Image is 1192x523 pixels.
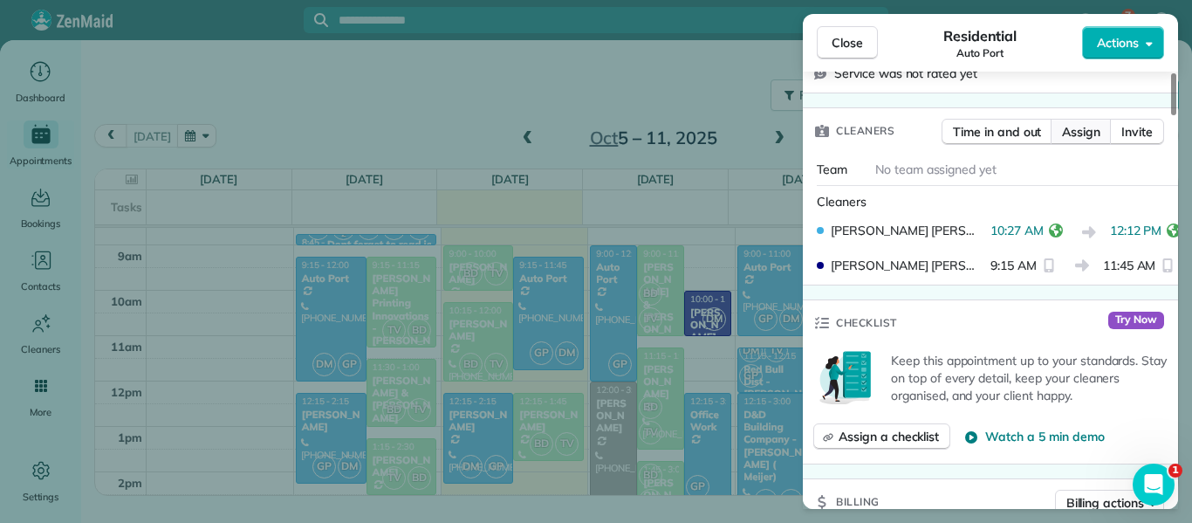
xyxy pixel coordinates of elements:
span: Invite [1121,123,1153,141]
span: 10:27 AM [990,222,1044,244]
button: Close [817,26,878,59]
span: Cleaners [836,122,894,140]
span: Time in and out [953,123,1041,141]
span: 11:45 AM [1103,257,1156,274]
span: 9:15 AM [990,257,1037,274]
span: [PERSON_NAME] [PERSON_NAME] [831,222,983,239]
span: Billing [836,493,880,511]
span: Watch a 5 min demo [985,428,1104,445]
span: 12:12 PM [1110,222,1162,244]
span: Actions [1097,34,1139,52]
span: Service was not rated yet [834,65,977,82]
button: Assign [1051,119,1112,145]
iframe: Intercom live chat [1133,464,1175,506]
span: Team [817,162,847,177]
button: Time in and out [942,119,1052,145]
span: Auto Port [956,46,1004,60]
button: Assign a checklist [813,423,950,450]
span: No team assigned yet [875,162,997,177]
span: 1 [1168,464,1182,478]
p: Keep this appointment up to your standards. Stay on top of every detail, keep your cleaners organ... [891,352,1168,404]
span: Residential [943,25,1017,46]
span: Billing actions [1066,494,1144,512]
span: Assign [1062,123,1100,141]
span: Try Now [1108,312,1164,329]
span: Assign a checklist [839,428,939,445]
span: Checklist [836,314,897,332]
span: Cleaners [817,194,867,210]
button: Watch a 5 min demo [964,428,1104,445]
button: Invite [1110,119,1164,145]
span: Close [832,34,863,52]
span: [PERSON_NAME] [PERSON_NAME] [831,257,983,274]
